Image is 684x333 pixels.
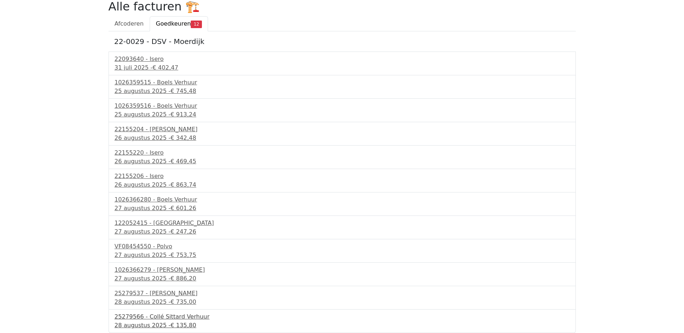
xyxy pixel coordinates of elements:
[191,21,202,28] span: 12
[115,125,570,142] a: 22155204 - [PERSON_NAME]26 augustus 2025 -€ 342,48
[115,195,570,204] div: 1026366280 - Boels Verhuur
[115,321,570,330] div: 28 augustus 2025 -
[115,102,570,119] a: 1026359516 - Boels Verhuur25 augustus 2025 -€ 913,24
[115,289,570,298] div: 25279537 - [PERSON_NAME]
[115,55,570,72] a: 22093640 - Isero31 juli 2025 -€ 402,47
[171,205,196,212] span: € 601,26
[115,242,570,251] div: VF08454550 - Polvo
[171,228,196,235] span: € 247,26
[115,195,570,213] a: 1026366280 - Boels Verhuur27 augustus 2025 -€ 601,26
[171,111,196,118] span: € 913,24
[156,20,191,27] span: Goedkeuren
[115,312,570,330] a: 25279566 - Collé Sittard Verhuur28 augustus 2025 -€ 135,80
[115,55,570,63] div: 22093640 - Isero
[115,227,570,236] div: 27 augustus 2025 -
[114,37,570,46] h5: 22-0029 - DSV - Moerdijk
[115,148,570,166] a: 22155220 - Isero26 augustus 2025 -€ 469,45
[115,219,570,236] a: 122052415 - [GEOGRAPHIC_DATA]27 augustus 2025 -€ 247,26
[115,157,570,166] div: 26 augustus 2025 -
[115,289,570,306] a: 25279537 - [PERSON_NAME]28 augustus 2025 -€ 735,00
[115,219,570,227] div: 122052415 - [GEOGRAPHIC_DATA]
[115,298,570,306] div: 28 augustus 2025 -
[171,298,196,305] span: € 735,00
[115,110,570,119] div: 25 augustus 2025 -
[115,266,570,274] div: 1026366279 - [PERSON_NAME]
[171,322,196,329] span: € 135,80
[115,242,570,259] a: VF08454550 - Polvo27 augustus 2025 -€ 753,75
[150,16,208,31] a: Goedkeuren12
[115,181,570,189] div: 26 augustus 2025 -
[115,87,570,96] div: 25 augustus 2025 -
[115,172,570,181] div: 22155206 - Isero
[115,148,570,157] div: 22155220 - Isero
[171,275,196,282] span: € 886,20
[171,181,196,188] span: € 863,74
[115,125,570,134] div: 22155204 - [PERSON_NAME]
[171,134,196,141] span: € 342,48
[115,78,570,96] a: 1026359515 - Boels Verhuur25 augustus 2025 -€ 745,48
[115,134,570,142] div: 26 augustus 2025 -
[171,158,196,165] span: € 469,45
[115,251,570,259] div: 27 augustus 2025 -
[115,312,570,321] div: 25279566 - Collé Sittard Verhuur
[115,274,570,283] div: 27 augustus 2025 -
[171,88,196,94] span: € 745,48
[171,252,196,258] span: € 753,75
[115,102,570,110] div: 1026359516 - Boels Verhuur
[153,64,178,71] span: € 402,47
[109,16,150,31] a: Afcoderen
[115,20,144,27] span: Afcoderen
[115,172,570,189] a: 22155206 - Isero26 augustus 2025 -€ 863,74
[115,204,570,213] div: 27 augustus 2025 -
[115,266,570,283] a: 1026366279 - [PERSON_NAME]27 augustus 2025 -€ 886,20
[115,63,570,72] div: 31 juli 2025 -
[115,78,570,87] div: 1026359515 - Boels Verhuur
